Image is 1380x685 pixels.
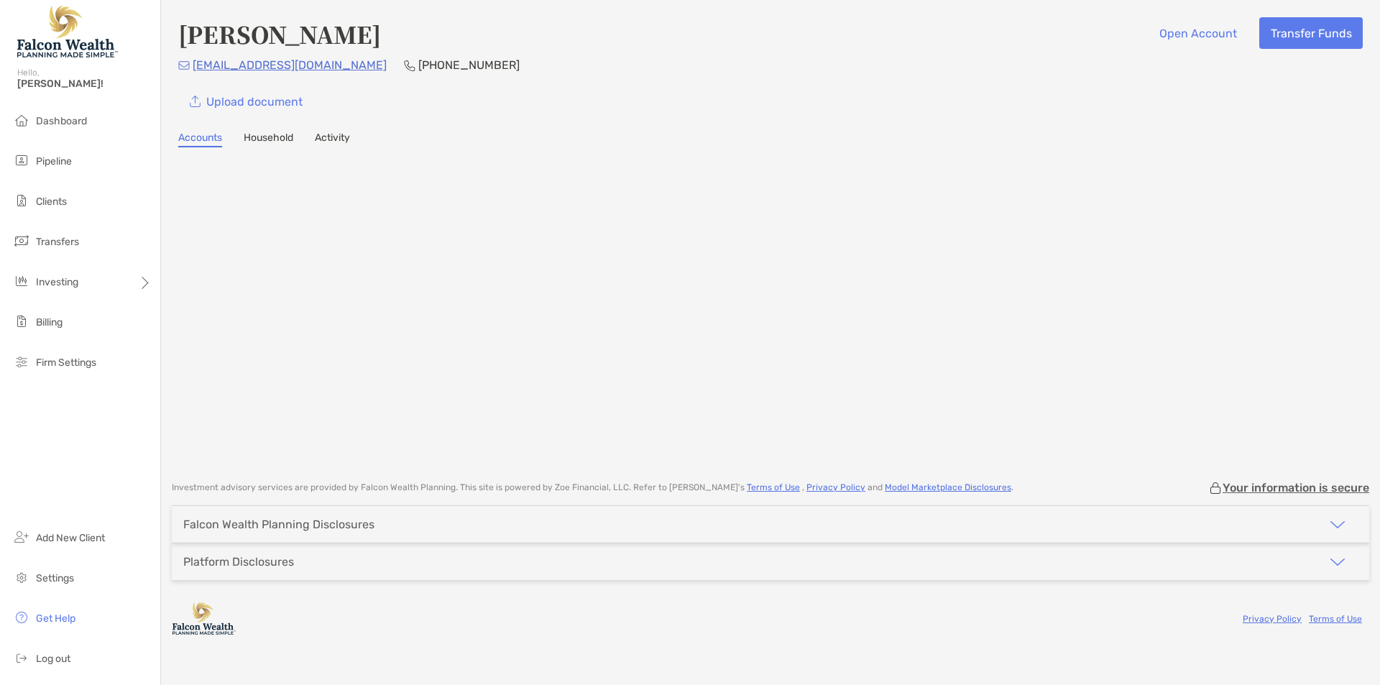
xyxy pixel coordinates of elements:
img: Falcon Wealth Planning Logo [17,6,118,58]
a: Upload document [178,86,313,117]
img: settings icon [13,569,30,586]
span: Billing [36,316,63,328]
img: investing icon [13,272,30,290]
span: Settings [36,572,74,584]
p: Your information is secure [1223,481,1369,495]
a: Terms of Use [1309,614,1362,624]
span: Investing [36,276,78,288]
img: company logo [172,602,236,635]
h4: [PERSON_NAME] [178,17,381,50]
a: Household [244,132,293,147]
a: Privacy Policy [806,482,865,492]
span: Pipeline [36,155,72,167]
img: icon arrow [1329,553,1346,571]
img: button icon [190,96,201,108]
span: Dashboard [36,115,87,127]
p: Investment advisory services are provided by Falcon Wealth Planning . This site is powered by Zoe... [172,482,1013,493]
span: Transfers [36,236,79,248]
span: Get Help [36,612,75,625]
a: Model Marketplace Disclosures [885,482,1011,492]
img: billing icon [13,313,30,330]
span: Add New Client [36,532,105,544]
a: Terms of Use [747,482,800,492]
img: logout icon [13,649,30,666]
span: [PERSON_NAME]! [17,78,152,90]
button: Transfer Funds [1259,17,1363,49]
span: Log out [36,653,70,665]
div: Falcon Wealth Planning Disclosures [183,518,374,531]
a: Activity [315,132,350,147]
p: [PHONE_NUMBER] [418,56,520,74]
a: Privacy Policy [1243,614,1302,624]
div: Platform Disclosures [183,555,294,569]
span: Firm Settings [36,357,96,369]
img: add_new_client icon [13,528,30,546]
img: icon arrow [1329,516,1346,533]
button: Open Account [1148,17,1248,49]
img: get-help icon [13,609,30,626]
img: clients icon [13,192,30,209]
p: [EMAIL_ADDRESS][DOMAIN_NAME] [193,56,387,74]
img: transfers icon [13,232,30,249]
a: Accounts [178,132,222,147]
img: dashboard icon [13,111,30,129]
img: Email Icon [178,61,190,70]
span: Clients [36,196,67,208]
img: pipeline icon [13,152,30,169]
img: Phone Icon [404,60,415,71]
img: firm-settings icon [13,353,30,370]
